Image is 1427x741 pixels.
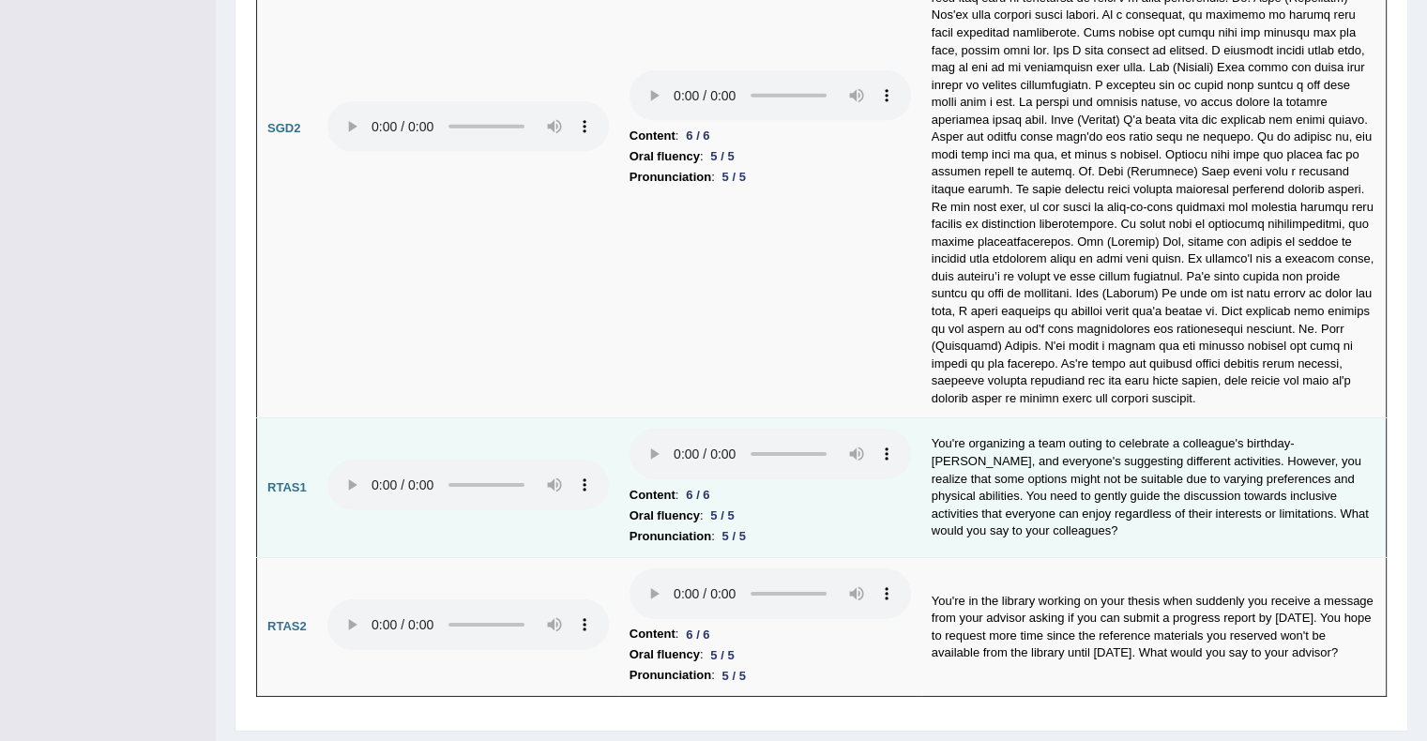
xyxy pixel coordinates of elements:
td: You're organizing a team outing to celebrate a colleague's birthday-[PERSON_NAME], and everyone's... [921,418,1387,558]
li: : [630,167,911,188]
b: Oral fluency [630,644,700,665]
b: SGD2 [267,121,300,135]
li: : [630,506,911,526]
b: Oral fluency [630,146,700,167]
li: : [630,146,911,167]
div: 5 / 5 [703,147,741,167]
b: RTAS2 [267,619,307,633]
b: Content [630,624,676,644]
div: 5 / 5 [703,506,741,525]
div: 5 / 5 [703,645,741,665]
li: : [630,485,911,506]
b: Pronunciation [630,526,711,547]
b: Content [630,485,676,506]
li: : [630,126,911,146]
li: : [630,526,911,547]
li: : [630,624,911,644]
li: : [630,665,911,686]
td: You're in the library working on your thesis when suddenly you receive a message from your adviso... [921,557,1387,697]
b: RTAS1 [267,480,307,494]
div: 6 / 6 [678,485,717,505]
div: 5 / 5 [715,666,753,686]
b: Pronunciation [630,665,711,686]
li: : [630,644,911,665]
div: 6 / 6 [678,625,717,644]
div: 5 / 5 [715,168,753,188]
b: Oral fluency [630,506,700,526]
div: 6 / 6 [678,127,717,146]
b: Content [630,126,676,146]
b: Pronunciation [630,167,711,188]
div: 5 / 5 [715,526,753,546]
